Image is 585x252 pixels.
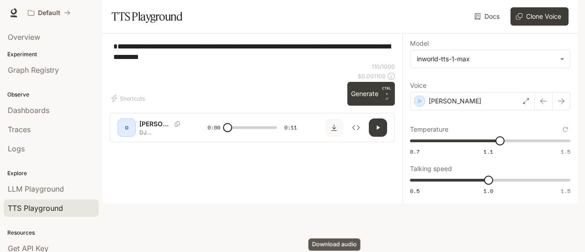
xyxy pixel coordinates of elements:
[560,124,570,134] button: Reset to default
[372,63,395,70] p: 110 / 1000
[325,118,343,137] button: Download audio
[484,148,493,155] span: 1.1
[284,123,297,132] span: 0:11
[429,97,481,106] p: [PERSON_NAME]
[410,82,426,89] p: Voice
[382,86,391,97] p: CTRL +
[38,9,60,17] p: Default
[347,118,365,137] button: Inspect
[347,82,395,106] button: GenerateCTRL +⏎
[139,129,186,136] p: DJ [PERSON_NAME], desarmando las teclas ahora escuchen el poder de la Miniteca Audio Like, el son...
[24,4,74,22] button: All workspaces
[308,238,361,251] div: Download audio
[561,187,570,195] span: 1.5
[358,72,386,80] p: $ 0.001100
[511,7,569,26] button: Clone Voice
[410,50,570,68] div: inworld-tts-1-max
[112,7,182,26] h1: TTS Playground
[171,121,184,127] button: Copy Voice ID
[410,40,429,47] p: Model
[417,54,555,64] div: inworld-tts-1-max
[110,91,149,106] button: Shortcuts
[207,123,220,132] span: 0:00
[410,187,420,195] span: 0.5
[410,148,420,155] span: 0.7
[119,120,134,135] div: D
[484,187,493,195] span: 1.0
[139,119,171,129] p: [PERSON_NAME]
[382,86,391,102] p: ⏎
[473,7,503,26] a: Docs
[561,148,570,155] span: 1.5
[410,166,452,172] p: Talking speed
[410,126,448,133] p: Temperature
